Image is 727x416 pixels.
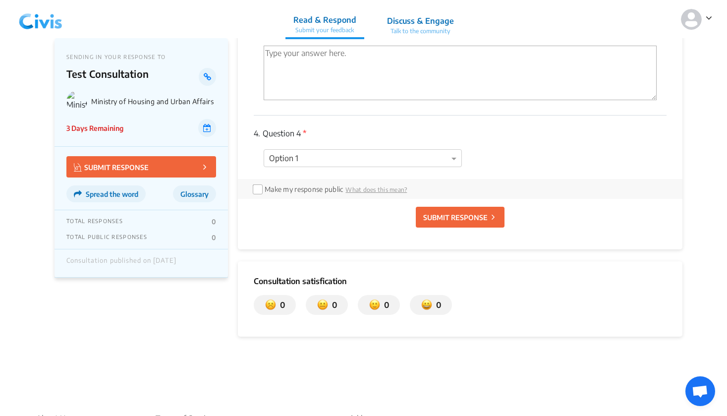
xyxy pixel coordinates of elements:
p: 0 [432,299,441,311]
p: Consultation satisfication [254,275,667,287]
span: 4. [254,128,260,138]
img: somewhat_dissatisfied.svg [317,299,328,311]
p: 0 [212,234,216,241]
button: SUBMIT RESPONSE [416,207,504,228]
p: 0 [276,299,285,311]
p: Submit your feedback [293,26,356,35]
img: satisfied.svg [421,299,432,311]
img: Vector.jpg [74,163,82,172]
img: person-default.svg [681,9,702,30]
p: TOTAL PUBLIC RESPONSES [66,234,147,241]
p: SENDING IN YOUR RESPONSE TO [66,54,216,60]
img: dissatisfied.svg [265,299,276,311]
img: somewhat_satisfied.svg [369,299,380,311]
p: Talk to the community [387,27,454,36]
label: Make my response public [265,185,343,193]
a: Open chat [685,376,715,406]
p: 3 Days Remaining [66,123,123,133]
p: TOTAL RESPONSES [66,218,123,226]
button: Glossary [173,185,216,202]
p: Ministry of Housing and Urban Affairs [91,97,216,106]
p: Discuss & Engage [387,15,454,27]
p: Question 4 [254,127,667,139]
p: 0 [212,218,216,226]
p: SUBMIT RESPONSE [74,161,149,173]
p: 0 [328,299,337,311]
textarea: 'Type your answer here.' | translate [264,46,657,100]
span: Spread the word [86,190,138,198]
button: SUBMIT RESPONSE [66,156,216,178]
p: 0 [380,299,389,311]
img: Ministry of Housing and Urban Affairs logo [66,91,87,112]
p: Read & Respond [293,14,356,26]
span: Glossary [180,190,209,198]
span: What does this mean? [345,186,407,193]
p: SUBMIT RESPONSE [423,212,488,223]
img: navlogo.png [15,4,66,34]
div: Consultation published on [DATE] [66,257,176,270]
button: Spread the word [66,185,146,202]
p: Test Consultation [66,68,199,86]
